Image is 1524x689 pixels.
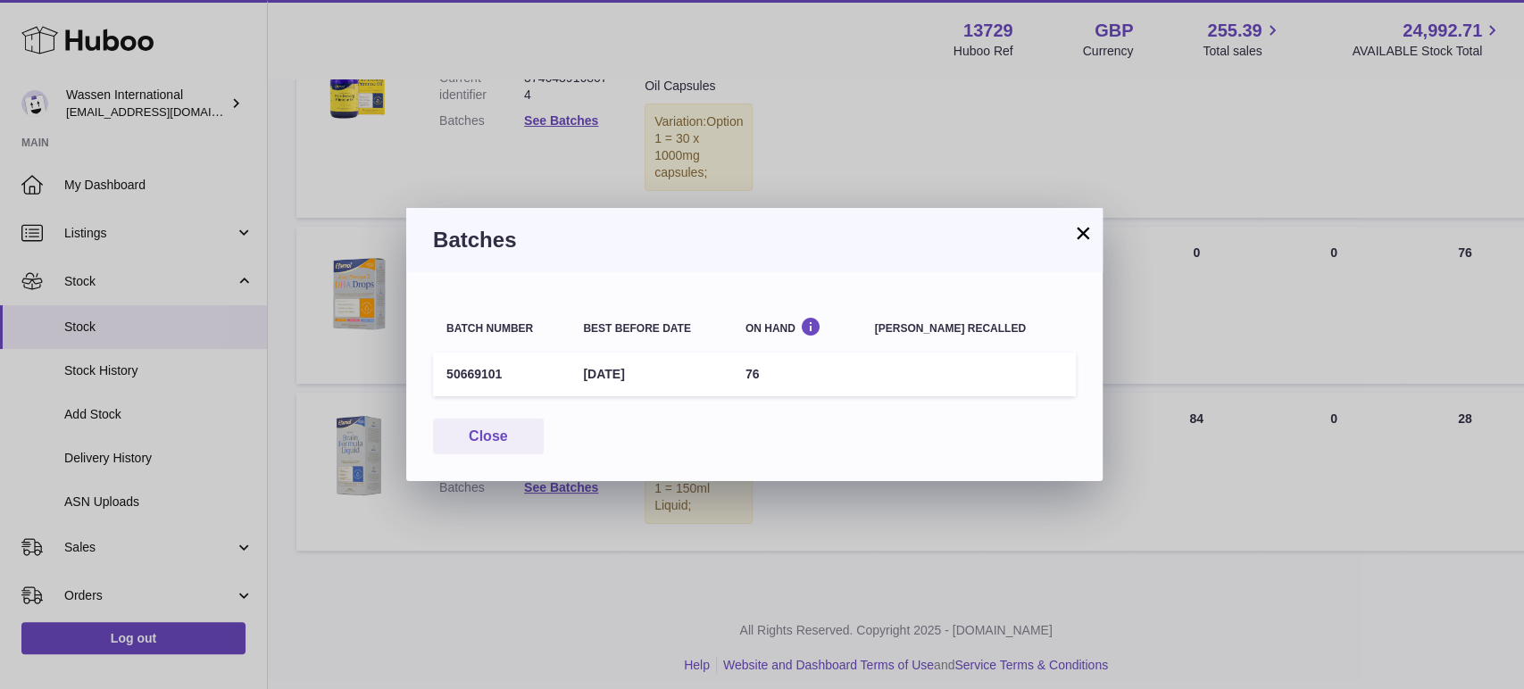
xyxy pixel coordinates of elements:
[570,353,731,396] td: [DATE]
[1072,222,1094,244] button: ×
[433,419,544,455] button: Close
[583,323,718,335] div: Best before date
[446,323,556,335] div: Batch number
[745,317,848,334] div: On Hand
[732,353,862,396] td: 76
[433,226,1076,254] h3: Batches
[875,323,1062,335] div: [PERSON_NAME] recalled
[433,353,570,396] td: 50669101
